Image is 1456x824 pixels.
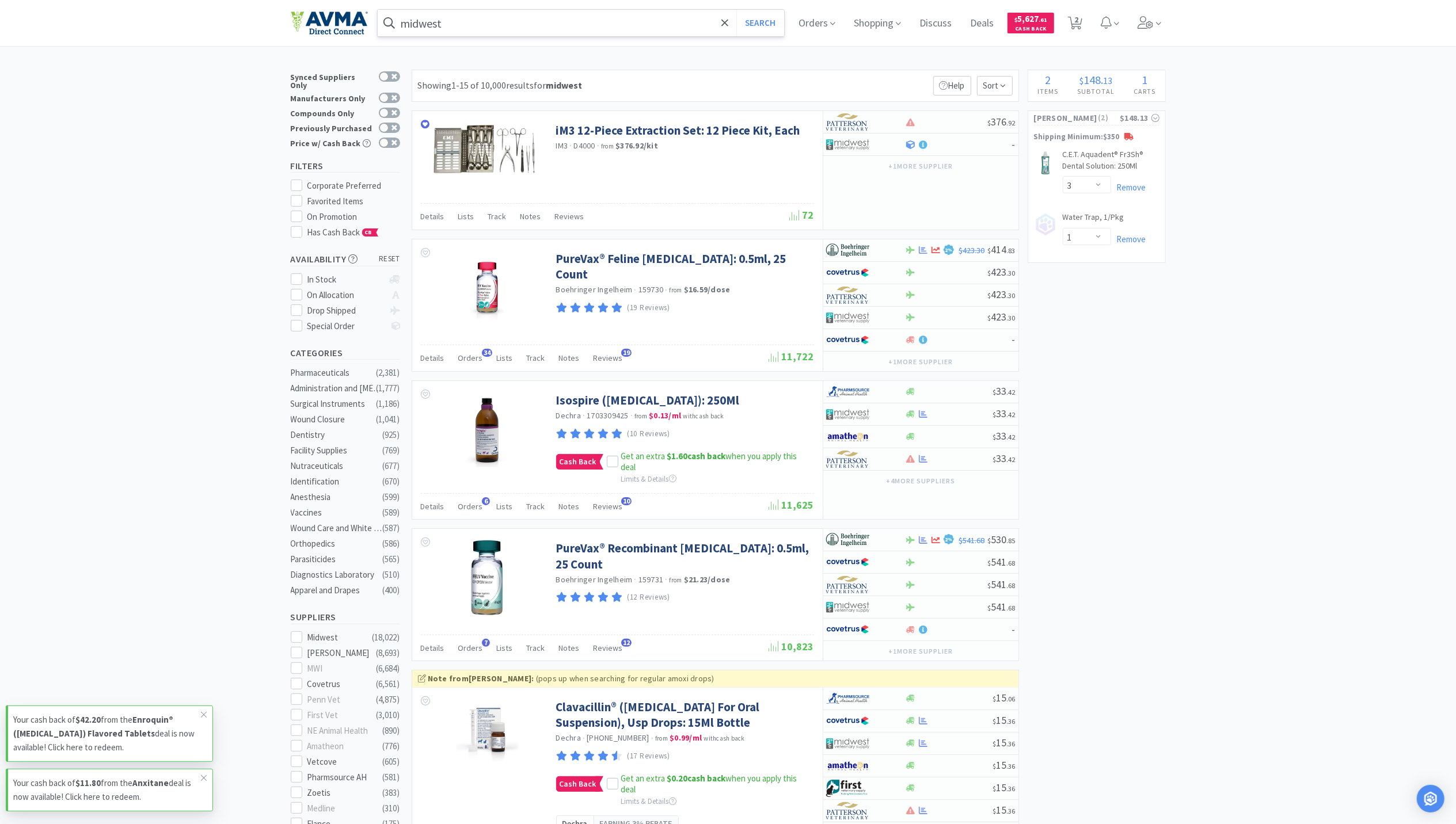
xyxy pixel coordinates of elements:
h5: Availability [291,253,400,266]
div: ( 1,186 ) [377,397,400,411]
img: f5e969b455434c6296c6d81ef179fa71_3.png [826,451,869,468]
div: Price w/ Cash Back [291,138,373,147]
span: [PHONE_NUMBER] [587,733,649,743]
img: f5e969b455434c6296c6d81ef179fa71_3.png [826,802,869,819]
h4: Subtotal [1068,86,1124,97]
span: $ [993,433,997,441]
div: Parasiticides [291,552,384,566]
img: 4dd14cff54a648ac9e977f0c5da9bc2e_5.png [826,406,869,423]
span: 6 [482,497,490,505]
span: Notes [520,211,541,222]
span: $ [988,269,991,277]
span: Notes [559,501,580,512]
img: 7915dbd3f8974342a4dc3feb8efc1740_58.png [826,690,869,707]
span: · [630,410,633,421]
span: $ [988,581,991,590]
h5: Filters [291,159,400,173]
div: ( 586 ) [383,537,400,551]
span: with cash back [704,734,745,742]
span: . 36 [1007,739,1016,748]
span: [PERSON_NAME] [1034,112,1097,124]
div: Compounds Only [291,108,373,117]
span: $ [993,784,997,793]
span: Cash Back [557,455,599,469]
img: 954282f8734d4f88b1e2f7aa64ebf70f_337091.jpeg [450,251,524,326]
span: Notes [559,353,580,363]
div: ( 6,561 ) [377,677,400,691]
span: . 68 [1007,604,1016,612]
span: . 42 [1007,388,1016,396]
button: +4more suppliers [880,473,960,489]
span: with cash back [683,412,724,420]
div: ( 565 ) [383,552,400,566]
strong: cash back [667,451,726,461]
span: . 36 [1007,784,1016,793]
img: 77fca1acd8b6420a9015268ca798ef17_1.png [826,331,869,349]
span: 2 [945,247,952,253]
input: Search by item, sku, manufacturer, ingredient, size... [378,10,785,36]
div: Administration and [MEDICAL_DATA] [291,382,384,395]
p: Your cash back of from the deal is now available! Click here to redeem. [13,713,201,754]
img: 0b1b2d2c80324f7ca7076cb418969216_338160.jpeg [450,540,524,615]
div: Midwest [307,631,378,644]
div: Identification [291,475,384,489]
strong: midwest [546,79,583,91]
span: · [651,733,653,743]
button: +1more supplier [883,643,958,659]
div: Vetcove [307,755,378,769]
span: 10 [621,497,632,505]
span: . 42 [1007,455,1016,464]
span: Get an extra when you apply this deal [621,451,797,473]
span: reset [379,253,400,265]
div: Surgical Instruments [291,397,384,411]
span: $ [993,388,997,396]
span: - [1012,333,1016,346]
span: CB [363,229,374,236]
a: Water Trap, 1/Pkg [1063,212,1124,228]
span: $ [1079,75,1084,86]
img: 730db3968b864e76bcafd0174db25112_22.png [826,242,869,259]
span: . 30 [1007,291,1016,300]
a: IM3 [556,140,568,151]
div: ( 581 ) [383,770,400,784]
img: no_image.png [1034,213,1057,236]
span: · [634,574,637,585]
span: 414 [988,243,1016,256]
span: % [948,536,952,542]
p: (10 Reviews) [627,428,670,440]
span: 15 [993,758,1016,772]
div: ( 383 ) [383,786,400,800]
div: Dentistry [291,428,384,442]
span: Limits & Details [621,474,676,484]
span: · [583,733,585,743]
img: 4dd14cff54a648ac9e977f0c5da9bc2e_5.png [826,136,869,153]
div: ( 8,693 ) [377,646,400,660]
div: Wound Closure [291,413,384,426]
span: from [670,286,682,294]
span: 541 [988,555,1016,569]
span: 33 [993,407,1016,420]
div: ( 400 ) [383,583,400,597]
p: (17 Reviews) [627,750,670,762]
h5: Categories [291,346,400,360]
a: Isospire ([MEDICAL_DATA]): 250Ml [556,392,740,408]
span: . 68 [1007,559,1016,567]
button: +1more supplier [883,354,958,370]
img: d9cc8db672dd41ef96ade1d3fa8a54fe_394048.jpeg [450,392,524,467]
span: . 92 [1007,119,1016,127]
a: C.E.T. Aquadent® Fr3Sh® Dental Solution: 250Ml [1063,149,1160,176]
span: . 36 [1007,762,1016,770]
span: 376 [988,115,1016,128]
div: Medline [307,802,378,815]
span: Track [527,643,545,653]
span: 423 [988,288,1016,301]
span: 530 [988,533,1016,546]
span: 33 [993,429,1016,442]
div: ( 6,684 ) [377,662,400,676]
span: from [655,734,668,742]
div: NE Animal Health [307,724,378,738]
span: 2 [945,537,952,543]
span: Lists [458,211,474,222]
a: PureVax® Recombinant [MEDICAL_DATA]: 0.5ml, 25 Count [556,540,811,572]
div: Favorited Items [307,194,400,208]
